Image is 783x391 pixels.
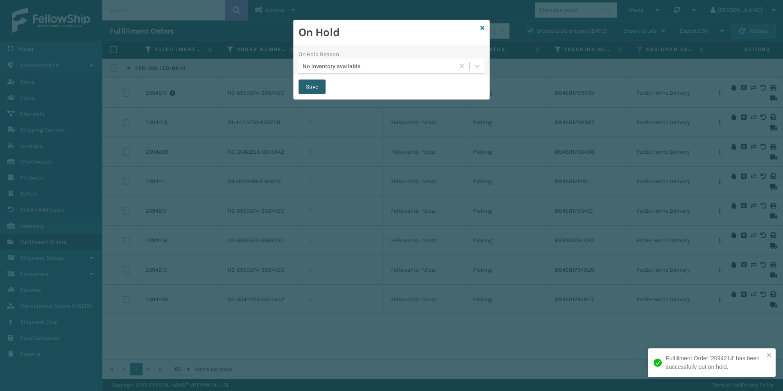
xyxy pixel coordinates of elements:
button: Save [299,80,326,94]
div: No inventory available [303,62,455,70]
button: close [767,352,772,359]
label: On Hold Reason [299,50,339,59]
div: Fulfillment Order '2094214' has been successfully put on hold. [666,354,764,371]
h2: On Hold [299,25,477,40]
